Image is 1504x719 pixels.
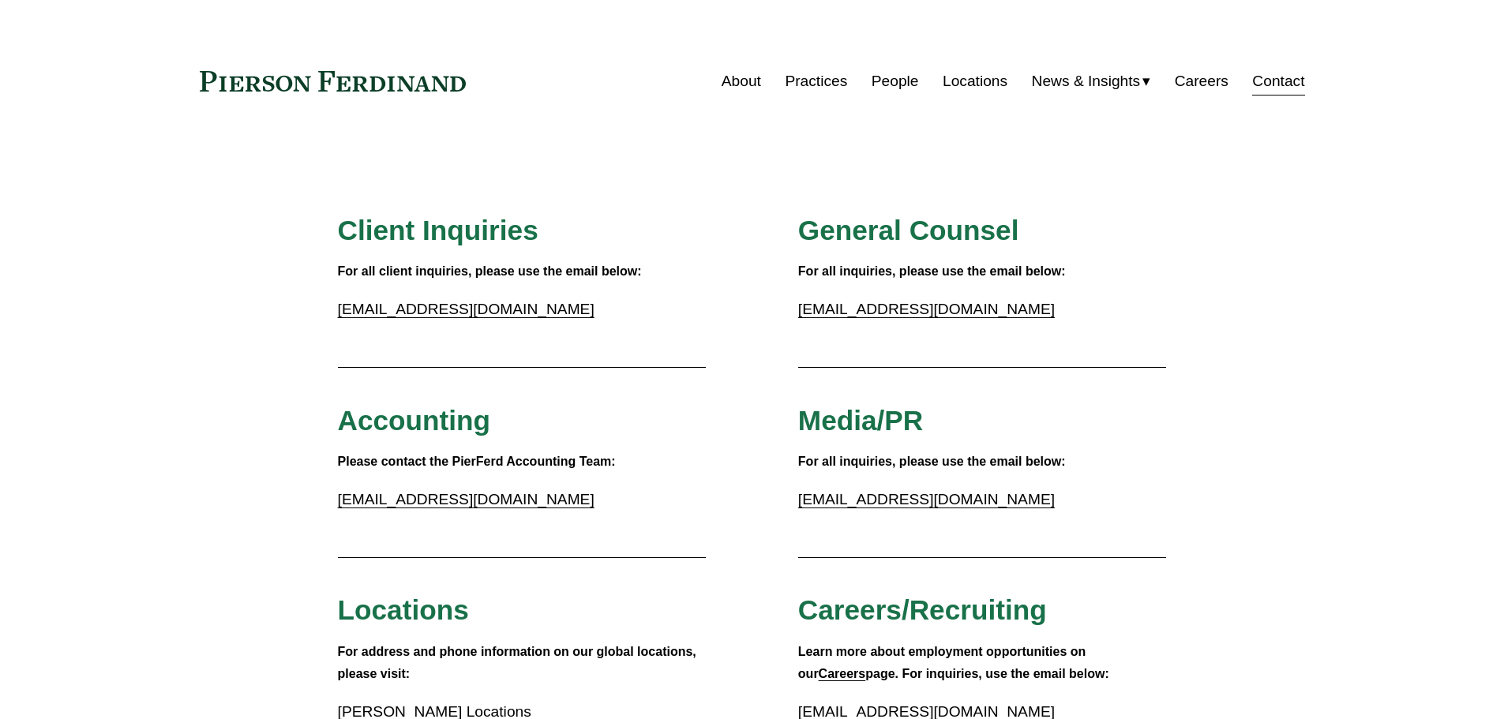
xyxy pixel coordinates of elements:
[798,405,923,436] span: Media/PR
[819,667,866,680] a: Careers
[943,66,1007,96] a: Locations
[798,264,1066,278] strong: For all inquiries, please use the email below:
[798,301,1055,317] a: [EMAIL_ADDRESS][DOMAIN_NAME]
[338,645,700,681] strong: For address and phone information on our global locations, please visit:
[338,301,594,317] a: [EMAIL_ADDRESS][DOMAIN_NAME]
[798,455,1066,468] strong: For all inquiries, please use the email below:
[338,455,616,468] strong: Please contact the PierFerd Accounting Team:
[1252,66,1304,96] a: Contact
[338,215,538,245] span: Client Inquiries
[1175,66,1228,96] a: Careers
[798,491,1055,507] a: [EMAIL_ADDRESS][DOMAIN_NAME]
[872,66,919,96] a: People
[785,66,847,96] a: Practices
[338,594,469,625] span: Locations
[798,645,1090,681] strong: Learn more about employment opportunities on our
[798,215,1019,245] span: General Counsel
[1032,68,1141,95] span: News & Insights
[338,264,642,278] strong: For all client inquiries, please use the email below:
[798,594,1047,625] span: Careers/Recruiting
[865,667,1109,680] strong: page. For inquiries, use the email below:
[338,491,594,507] a: [EMAIL_ADDRESS][DOMAIN_NAME]
[1032,66,1151,96] a: folder dropdown
[338,405,491,436] span: Accounting
[722,66,761,96] a: About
